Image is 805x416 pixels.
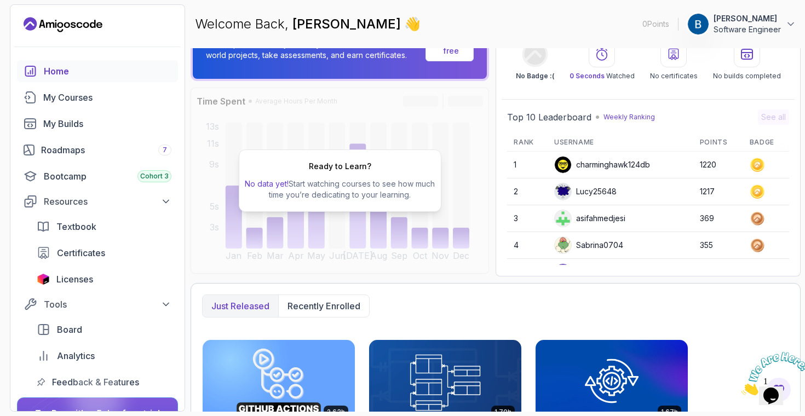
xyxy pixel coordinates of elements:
td: 4 [507,232,548,259]
a: certificates [30,242,178,264]
a: textbook [30,216,178,238]
span: 1 [4,4,9,14]
p: 0 Points [642,19,669,30]
img: default monster avatar [555,237,571,253]
div: Home [44,65,171,78]
td: 1217 [693,178,743,205]
button: Resources [17,192,178,211]
a: roadmaps [17,139,178,161]
span: Licenses [56,273,93,286]
p: Go deeper and learn job-ready skills. Practice with real-world projects, take assessments, and ea... [206,39,421,61]
td: 1220 [693,152,743,178]
td: 251 [693,259,743,286]
a: Landing page [24,16,102,33]
a: home [17,60,178,82]
button: See all [758,109,789,125]
a: licenses [30,268,178,290]
span: Certificates [57,246,105,259]
p: Start watching courses to see how much time you’re dedicating to your learning. [244,178,436,200]
a: bootcamp [17,165,178,187]
span: Textbook [56,220,96,233]
th: Username [548,134,693,152]
p: No Badge :( [516,72,554,80]
p: [PERSON_NAME] [714,13,781,24]
img: user profile image [555,210,571,227]
a: courses [17,86,178,108]
p: Recently enrolled [287,299,360,313]
iframe: chat widget [737,348,805,400]
div: asifahmedjesi [554,210,625,227]
p: Weekly Ranking [603,113,655,122]
a: feedback [30,371,178,393]
p: No certificates [650,72,698,80]
img: user profile image [688,14,709,34]
span: Analytics [57,349,95,362]
span: 👋 [402,13,425,36]
button: Recently enrolled [278,295,369,317]
span: Cohort 3 [140,172,169,181]
span: No data yet! [245,179,289,188]
td: 369 [693,205,743,232]
p: No builds completed [713,72,781,80]
img: Chat attention grabber [4,4,72,48]
p: Welcome Back, [195,15,421,33]
div: Lucy25648 [554,183,617,200]
h2: Top 10 Leaderboard [507,111,591,124]
td: 3 [507,205,548,232]
div: Tools [44,298,171,311]
p: Just released [211,299,269,313]
div: Lambalamba160 [554,263,633,281]
button: Just released [203,295,278,317]
td: 2 [507,178,548,205]
td: 355 [693,232,743,259]
span: Board [57,323,82,336]
td: 1 [507,152,548,178]
div: Sabrina0704 [554,236,623,254]
button: user profile image[PERSON_NAME]Software Engineer [687,13,796,35]
td: 5 [507,259,548,286]
th: Badge [743,134,789,152]
button: Tools [17,294,178,314]
span: [PERSON_NAME] [292,16,404,32]
p: Software Engineer [714,24,781,35]
img: user profile image [555,157,571,173]
div: Roadmaps [41,143,171,157]
img: jetbrains icon [37,274,50,285]
div: My Courses [43,91,171,104]
div: charminghawk124db [554,156,650,174]
th: Rank [507,134,548,152]
span: 0 Seconds [570,72,605,80]
img: user profile image [555,264,571,280]
div: Resources [44,195,171,208]
a: builds [17,113,178,135]
p: Watched [570,72,635,80]
div: Bootcamp [44,170,171,183]
div: My Builds [43,117,171,130]
a: board [30,319,178,340]
img: default monster avatar [555,183,571,200]
a: analytics [30,345,178,367]
h2: Ready to Learn? [309,161,371,172]
th: Points [693,134,743,152]
span: Feedback & Features [52,375,139,389]
span: 7 [163,146,167,154]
